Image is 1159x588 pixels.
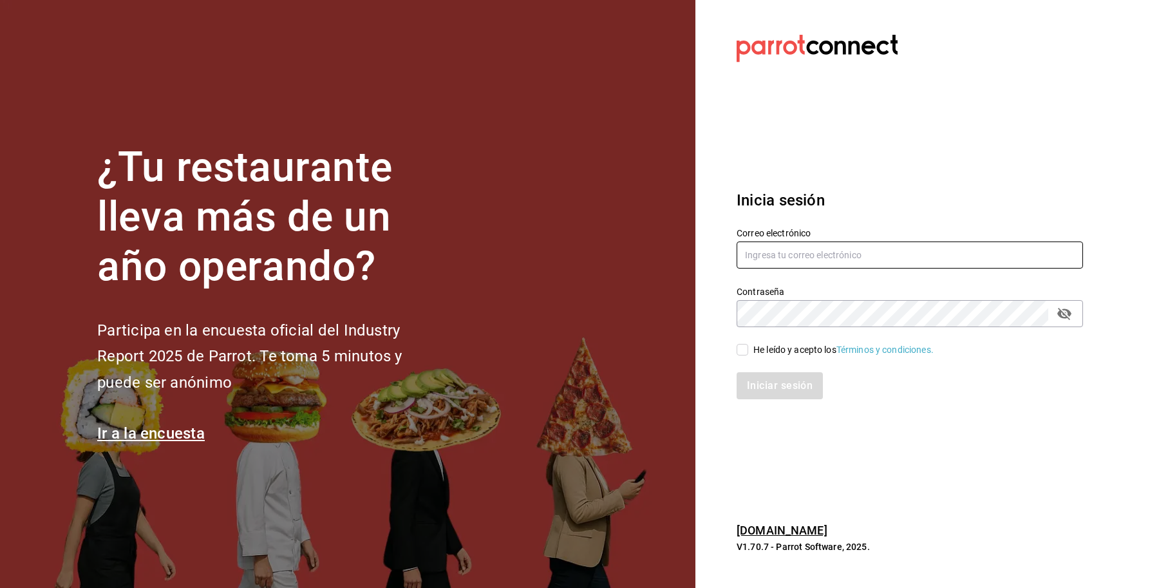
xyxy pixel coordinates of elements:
a: [DOMAIN_NAME] [737,524,827,537]
button: passwordField [1053,303,1075,325]
input: Ingresa tu correo electrónico [737,242,1083,269]
div: He leído y acepto los [753,343,934,357]
label: Correo electrónico [737,229,1083,238]
a: Términos y condiciones. [836,345,934,355]
p: V1.70.7 - Parrot Software, 2025. [737,540,1083,553]
h1: ¿Tu restaurante lleva más de un año operando? [97,143,445,291]
a: Ir a la encuesta [97,424,205,442]
h2: Participa en la encuesta oficial del Industry Report 2025 de Parrot. Te toma 5 minutos y puede se... [97,318,445,396]
h3: Inicia sesión [737,189,1083,212]
label: Contraseña [737,287,1083,296]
